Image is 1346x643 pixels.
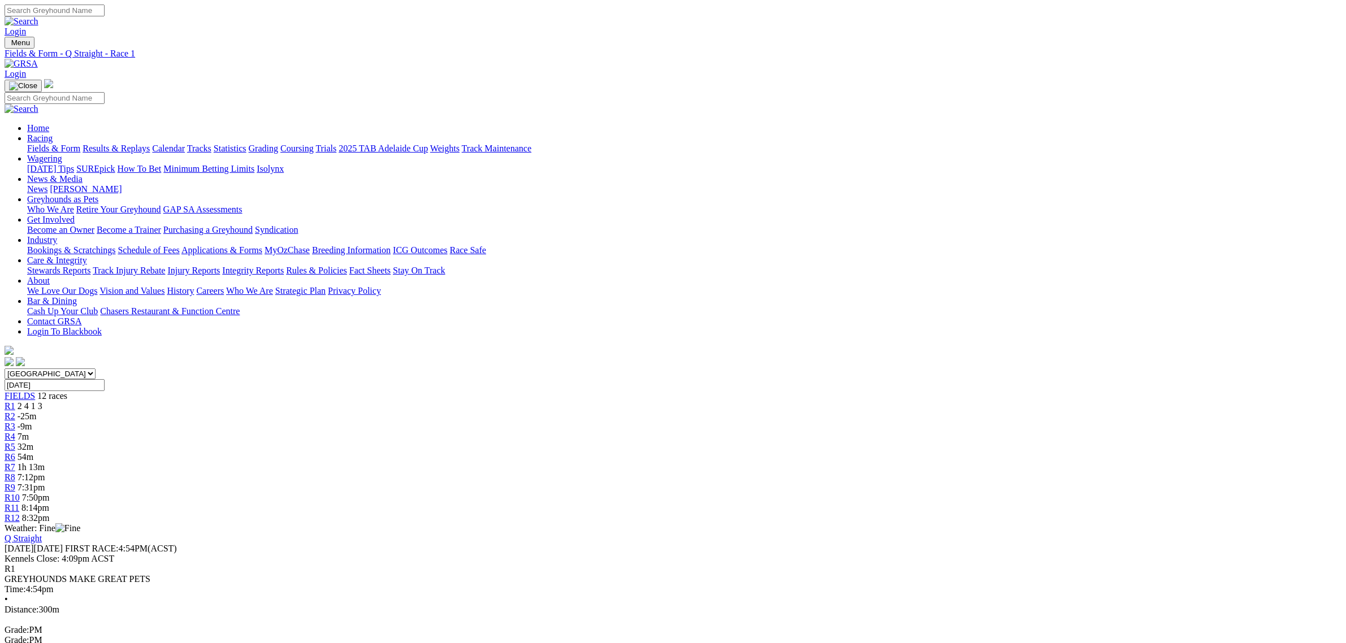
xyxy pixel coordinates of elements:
[152,144,185,153] a: Calendar
[163,164,254,173] a: Minimum Betting Limits
[93,266,165,275] a: Track Injury Rebate
[5,452,15,462] span: R6
[27,184,1341,194] div: News & Media
[5,503,19,512] a: R11
[5,104,38,114] img: Search
[5,391,35,401] a: FIELDS
[16,357,25,366] img: twitter.svg
[393,266,445,275] a: Stay On Track
[27,184,47,194] a: News
[5,523,80,533] span: Weather: Fine
[187,144,211,153] a: Tracks
[37,391,67,401] span: 12 races
[5,49,1341,59] a: Fields & Form - Q Straight - Race 1
[44,79,53,88] img: logo-grsa-white.png
[449,245,486,255] a: Race Safe
[5,605,1341,615] div: 300m
[27,225,1341,235] div: Get Involved
[167,286,194,296] a: History
[5,37,34,49] button: Toggle navigation
[27,133,53,143] a: Racing
[5,544,63,553] span: [DATE]
[5,472,15,482] a: R8
[27,306,98,316] a: Cash Up Your Club
[5,513,20,523] a: R12
[99,286,165,296] a: Vision and Values
[65,544,118,553] span: FIRST RACE:
[27,225,94,234] a: Become an Owner
[312,245,391,255] a: Breeding Information
[21,503,49,512] span: 8:14pm
[27,123,49,133] a: Home
[5,594,8,604] span: •
[5,574,1341,584] div: GREYHOUNDS MAKE GREAT PETS
[5,69,26,79] a: Login
[55,523,80,533] img: Fine
[249,144,278,153] a: Grading
[22,493,50,502] span: 7:50pm
[18,411,37,421] span: -25m
[214,144,246,153] a: Statistics
[265,245,310,255] a: MyOzChase
[286,266,347,275] a: Rules & Policies
[257,164,284,173] a: Isolynx
[97,225,161,234] a: Become a Trainer
[18,442,33,451] span: 32m
[27,245,1341,255] div: Industry
[27,255,87,265] a: Care & Integrity
[315,144,336,153] a: Trials
[5,584,1341,594] div: 4:54pm
[167,266,220,275] a: Injury Reports
[430,144,460,153] a: Weights
[339,144,428,153] a: 2025 TAB Adelaide Cup
[5,584,26,594] span: Time:
[5,357,14,366] img: facebook.svg
[76,164,115,173] a: SUREpick
[5,379,105,391] input: Select date
[18,401,42,411] span: 2 4 1 3
[5,92,105,104] input: Search
[222,266,284,275] a: Integrity Reports
[100,306,240,316] a: Chasers Restaurant & Function Centre
[27,205,74,214] a: Who We Are
[27,327,102,336] a: Login To Blackbook
[27,235,57,245] a: Industry
[27,266,90,275] a: Stewards Reports
[27,286,1341,296] div: About
[5,432,15,441] span: R4
[5,493,20,502] span: R10
[27,316,81,326] a: Contact GRSA
[163,225,253,234] a: Purchasing a Greyhound
[27,296,77,306] a: Bar & Dining
[5,605,38,614] span: Distance:
[5,462,15,472] a: R7
[5,59,38,69] img: GRSA
[27,215,75,224] a: Get Involved
[18,483,45,492] span: 7:31pm
[18,462,45,472] span: 1h 13m
[27,174,83,184] a: News & Media
[5,401,15,411] a: R1
[5,625,29,635] span: Grade:
[27,164,1341,174] div: Wagering
[9,81,37,90] img: Close
[118,164,162,173] a: How To Bet
[163,205,243,214] a: GAP SA Assessments
[5,80,42,92] button: Toggle navigation
[76,205,161,214] a: Retire Your Greyhound
[5,442,15,451] a: R5
[196,286,224,296] a: Careers
[83,144,150,153] a: Results & Replays
[18,452,33,462] span: 54m
[5,346,14,355] img: logo-grsa-white.png
[393,245,447,255] a: ICG Outcomes
[27,164,74,173] a: [DATE] Tips
[27,144,1341,154] div: Racing
[18,422,32,431] span: -9m
[462,144,531,153] a: Track Maintenance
